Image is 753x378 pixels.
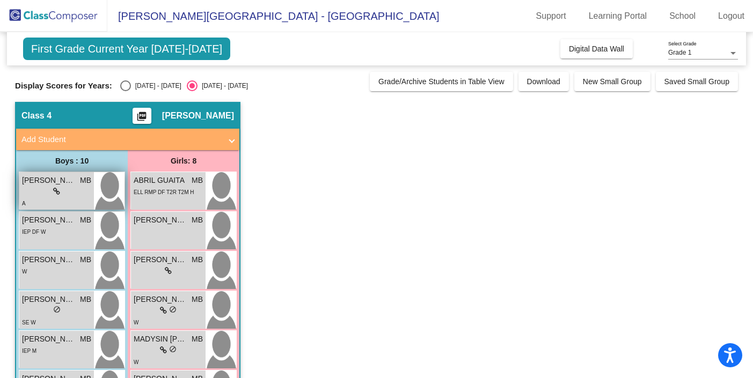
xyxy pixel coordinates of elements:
[16,150,128,172] div: Boys : 10
[80,175,91,186] span: MB
[169,306,177,313] span: do_not_disturb_alt
[527,77,560,86] span: Download
[518,72,569,91] button: Download
[192,294,203,305] span: MB
[80,214,91,226] span: MB
[22,348,36,354] span: IEP M
[128,150,239,172] div: Girls: 8
[22,294,76,305] span: [PERSON_NAME]
[710,8,753,25] a: Logout
[664,77,729,86] span: Saved Small Group
[583,77,642,86] span: New Small Group
[192,175,203,186] span: MB
[134,294,187,305] span: [PERSON_NAME]
[378,77,505,86] span: Grade/Archive Students in Table View
[134,320,138,325] span: W
[22,254,76,265] span: [PERSON_NAME]
[192,254,203,265] span: MB
[134,333,187,345] span: MADYSIN [PERSON_NAME]
[560,39,633,58] button: Digital Data Wall
[370,72,513,91] button: Grade/Archive Students in Table View
[134,254,187,265] span: [PERSON_NAME]
[80,254,91,265] span: MB
[169,345,177,353] span: do_not_disturb_alt
[21,134,221,146] mat-panel-title: Add Student
[107,8,440,25] span: [PERSON_NAME][GEOGRAPHIC_DATA] - [GEOGRAPHIC_DATA]
[131,81,181,91] div: [DATE] - [DATE]
[569,45,624,53] span: Digital Data Wall
[80,333,91,345] span: MB
[134,189,194,195] span: ELL RMP DF T2R T2M H
[22,175,76,186] span: [PERSON_NAME]
[661,8,704,25] a: School
[134,175,187,186] span: ABRIL GUAITA
[135,111,148,126] mat-icon: picture_as_pdf
[134,214,187,226] span: [PERSON_NAME]
[528,8,575,25] a: Support
[22,269,27,275] span: W
[22,229,46,235] span: IEP DF W
[21,110,52,121] span: Class 4
[53,306,61,313] span: do_not_disturb_alt
[22,320,36,325] span: SE W
[133,108,151,124] button: Print Students Details
[22,201,26,206] span: A
[22,214,76,226] span: [PERSON_NAME]
[192,333,203,345] span: MB
[15,81,112,91] span: Display Scores for Years:
[16,129,239,150] mat-expansion-panel-header: Add Student
[656,72,738,91] button: Saved Small Group
[134,359,138,365] span: W
[580,8,656,25] a: Learning Portal
[198,81,248,91] div: [DATE] - [DATE]
[23,38,230,60] span: First Grade Current Year [DATE]-[DATE]
[80,294,91,305] span: MB
[162,110,234,121] span: [PERSON_NAME]
[120,80,248,91] mat-radio-group: Select an option
[192,214,203,226] span: MB
[668,49,691,56] span: Grade 1
[574,72,650,91] button: New Small Group
[22,333,76,345] span: [PERSON_NAME]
